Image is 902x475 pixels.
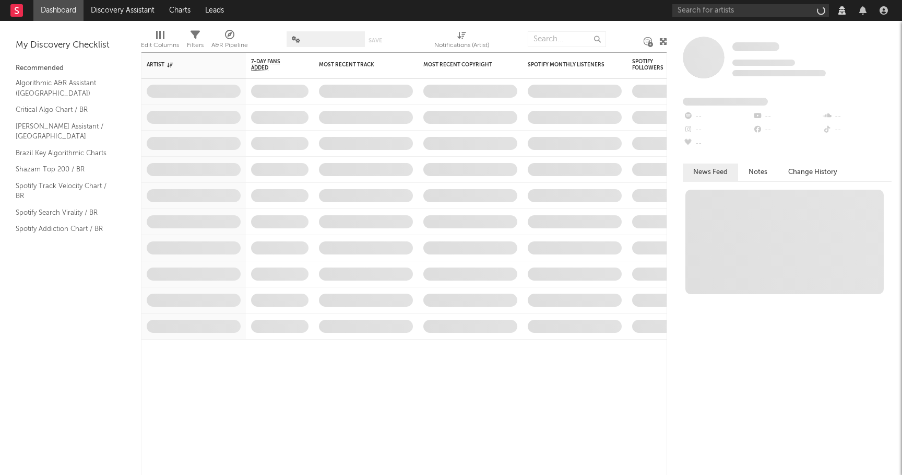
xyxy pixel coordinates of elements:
[16,180,115,202] a: Spotify Track Velocity Chart / BR
[16,223,115,235] a: Spotify Addiction Chart / BR
[632,59,669,71] div: Spotify Followers
[16,77,115,99] a: Algorithmic A&R Assistant ([GEOGRAPHIC_DATA])
[683,137,752,150] div: --
[528,62,606,68] div: Spotify Monthly Listeners
[672,4,829,17] input: Search for artists
[778,164,848,181] button: Change History
[211,39,248,52] div: A&R Pipeline
[16,164,115,175] a: Shazam Top 200 / BR
[738,164,778,181] button: Notes
[732,42,779,52] a: Some Artist
[16,62,125,75] div: Recommended
[187,26,204,56] div: Filters
[683,164,738,181] button: News Feed
[141,39,179,52] div: Edit Columns
[147,62,225,68] div: Artist
[16,240,115,261] a: TikTok Videos Assistant / [GEOGRAPHIC_DATA]
[16,39,125,52] div: My Discovery Checklist
[528,31,606,47] input: Search...
[187,39,204,52] div: Filters
[141,26,179,56] div: Edit Columns
[16,121,115,142] a: [PERSON_NAME] Assistant / [GEOGRAPHIC_DATA]
[752,123,822,137] div: --
[822,110,892,123] div: --
[16,104,115,115] a: Critical Algo Chart / BR
[732,70,826,76] span: 0 fans last week
[251,59,293,71] span: 7-Day Fans Added
[822,123,892,137] div: --
[732,60,795,66] span: Tracking Since: [DATE]
[752,110,822,123] div: --
[683,123,752,137] div: --
[319,62,397,68] div: Most Recent Track
[683,98,768,106] span: Fans Added by Platform
[683,110,752,123] div: --
[369,38,382,43] button: Save
[434,26,489,56] div: Notifications (Artist)
[732,42,779,51] span: Some Artist
[16,207,115,218] a: Spotify Search Virality / BR
[434,39,489,52] div: Notifications (Artist)
[16,147,115,159] a: Brazil Key Algorithmic Charts
[211,26,248,56] div: A&R Pipeline
[423,62,502,68] div: Most Recent Copyright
